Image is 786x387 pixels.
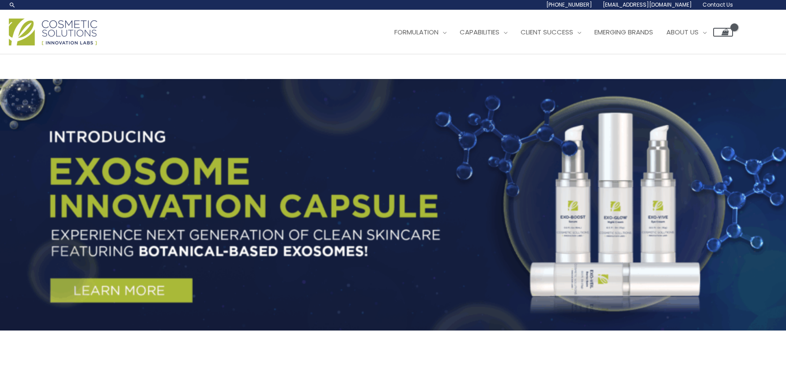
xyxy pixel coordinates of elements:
[9,1,16,8] a: Search icon link
[521,27,573,37] span: Client Success
[381,19,733,45] nav: Site Navigation
[460,27,499,37] span: Capabilities
[588,19,660,45] a: Emerging Brands
[660,19,713,45] a: About Us
[666,27,699,37] span: About Us
[388,19,453,45] a: Formulation
[713,28,733,37] a: View Shopping Cart, empty
[394,27,438,37] span: Formulation
[546,1,592,8] span: [PHONE_NUMBER]
[453,19,514,45] a: Capabilities
[603,1,692,8] span: [EMAIL_ADDRESS][DOMAIN_NAME]
[594,27,653,37] span: Emerging Brands
[703,1,733,8] span: Contact Us
[9,19,97,45] img: Cosmetic Solutions Logo
[514,19,588,45] a: Client Success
